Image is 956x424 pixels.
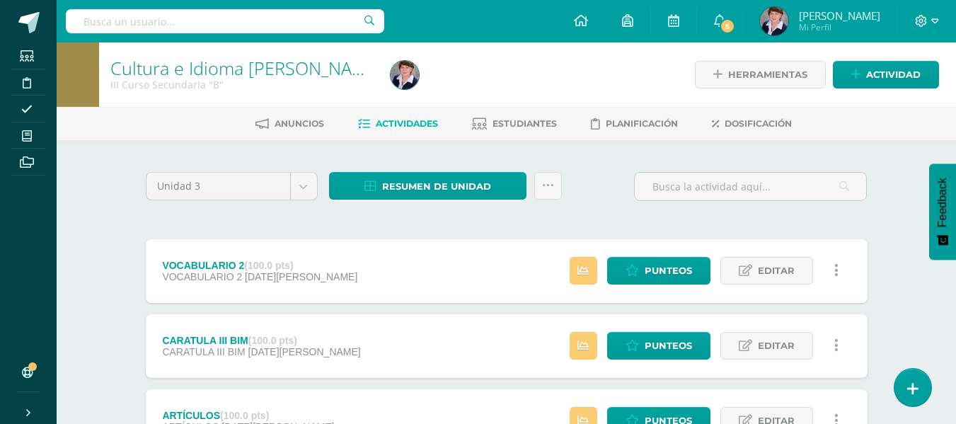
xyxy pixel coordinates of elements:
button: Feedback - Mostrar encuesta [929,164,956,260]
span: Editar [758,333,795,359]
a: Actividades [358,113,438,135]
span: CARATULA III BIM [162,346,245,357]
div: CARATULA III BIM [162,335,360,346]
h1: Cultura e Idioma Maya Garífuna o Xinca [110,58,374,78]
a: Punteos [607,257,710,285]
span: Planificación [606,118,678,129]
span: Mi Perfil [799,21,880,33]
span: Herramientas [728,62,807,88]
a: Punteos [607,332,710,360]
div: VOCABULARIO 2 [162,260,357,271]
a: Resumen de unidad [329,172,526,200]
a: Herramientas [695,61,826,88]
a: Estudiantes [472,113,557,135]
div: III Curso Secundaria 'B' [110,78,374,91]
input: Busca un usuario... [66,9,384,33]
span: Feedback [936,178,949,227]
a: Planificación [591,113,678,135]
strong: (100.0 pts) [244,260,293,271]
img: 49c126ab159c54e96e3d95a6f1df8590.png [760,7,788,35]
div: ARTÍCULOS [162,410,334,421]
span: Editar [758,258,795,284]
span: Resumen de unidad [382,173,491,200]
strong: (100.0 pts) [248,335,297,346]
a: Unidad 3 [146,173,317,200]
a: Anuncios [255,113,324,135]
span: [DATE][PERSON_NAME] [245,271,357,282]
strong: (100.0 pts) [220,410,269,421]
span: [PERSON_NAME] [799,8,880,23]
span: Estudiantes [493,118,557,129]
span: Actividad [866,62,921,88]
span: 5 [720,18,735,34]
img: 49c126ab159c54e96e3d95a6f1df8590.png [391,61,419,89]
span: Dosificación [725,118,792,129]
span: Punteos [645,258,692,284]
span: Actividades [376,118,438,129]
span: [DATE][PERSON_NAME] [248,346,361,357]
span: Unidad 3 [157,173,280,200]
span: Anuncios [275,118,324,129]
span: Punteos [645,333,692,359]
a: Actividad [833,61,939,88]
a: Dosificación [712,113,792,135]
a: Cultura e Idioma [PERSON_NAME] o Xinca [110,56,446,80]
span: VOCABULARIO 2 [162,271,242,282]
input: Busca la actividad aquí... [635,173,866,200]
